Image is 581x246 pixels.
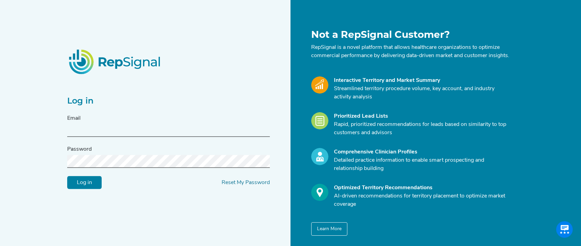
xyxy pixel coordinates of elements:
[311,76,328,94] img: Market_Icon.a700a4ad.svg
[67,114,81,122] label: Email
[334,120,510,137] p: Rapid, prioritized recommendations for leads based on similarity to top customers and advisors
[311,222,347,236] button: Learn More
[334,85,510,101] p: Streamlined territory procedure volume, key account, and industry activity analysis
[311,112,328,129] img: Leads_Icon.28e8c528.svg
[311,29,510,41] h1: Not a RepSignal Customer?
[334,192,510,208] p: AI-driven recommendations for territory placement to optimize market coverage
[60,41,170,82] img: RepSignalLogo.20539ed3.png
[334,76,510,85] div: Interactive Territory and Market Summary
[67,145,92,153] label: Password
[311,184,328,201] img: Optimize_Icon.261f85db.svg
[67,96,270,106] h2: Log in
[334,148,510,156] div: Comprehensive Clinician Profiles
[334,156,510,173] p: Detailed practice information to enable smart prospecting and relationship building
[67,176,102,189] input: Log in
[311,43,510,60] p: RepSignal is a novel platform that allows healthcare organizations to optimize commercial perform...
[334,112,510,120] div: Prioritized Lead Lists
[311,148,328,165] img: Profile_Icon.739e2aba.svg
[334,184,510,192] div: Optimized Territory Recommendations
[222,180,270,185] a: Reset My Password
